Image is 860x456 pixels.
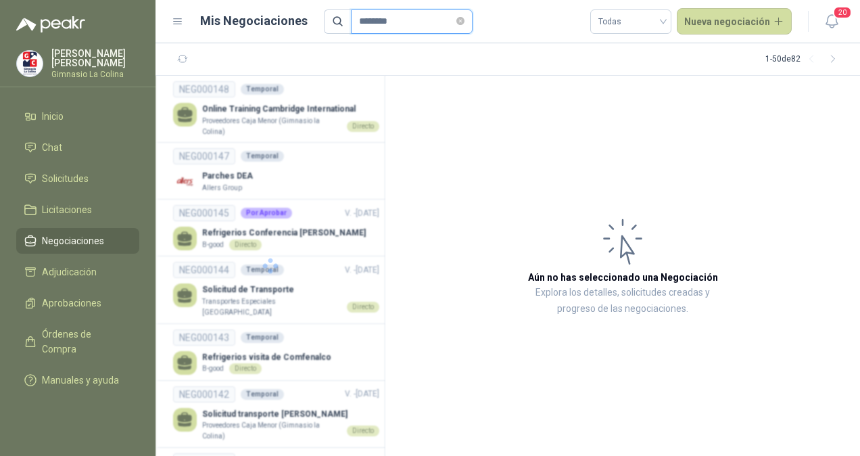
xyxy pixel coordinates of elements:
[456,15,464,28] span: close-circle
[42,109,64,124] span: Inicio
[528,270,718,285] h3: Aún no has seleccionado una Negociación
[16,228,139,254] a: Negociaciones
[16,321,139,362] a: Órdenes de Compra
[833,6,852,19] span: 20
[16,259,139,285] a: Adjudicación
[765,49,844,70] div: 1 - 50 de 82
[677,8,792,35] button: Nueva negociación
[42,202,92,217] span: Licitaciones
[16,135,139,160] a: Chat
[16,104,139,129] a: Inicio
[42,171,89,186] span: Solicitudes
[42,327,126,357] span: Órdenes de Compra
[819,9,844,34] button: 20
[42,296,101,311] span: Aprobaciones
[16,16,85,32] img: Logo peakr
[521,285,725,317] p: Explora los detalles, solicitudes creadas y progreso de las negociaciones.
[51,70,139,78] p: Gimnasio La Colina
[17,51,43,76] img: Company Logo
[42,265,97,279] span: Adjudicación
[42,233,104,248] span: Negociaciones
[51,49,139,68] p: [PERSON_NAME] [PERSON_NAME]
[200,12,308,30] h1: Mis Negociaciones
[16,367,139,393] a: Manuales y ayuda
[16,290,139,316] a: Aprobaciones
[42,140,62,155] span: Chat
[456,17,464,25] span: close-circle
[42,373,119,388] span: Manuales y ayuda
[16,197,139,223] a: Licitaciones
[16,166,139,191] a: Solicitudes
[598,12,663,32] span: Todas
